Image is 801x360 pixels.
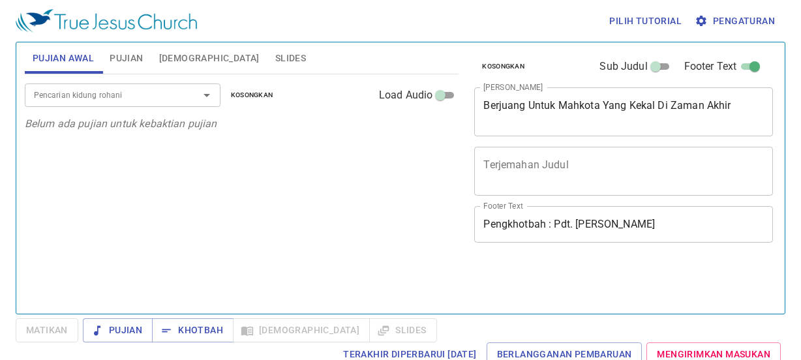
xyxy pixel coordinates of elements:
[609,13,682,29] span: Pilih tutorial
[684,59,737,74] span: Footer Text
[33,50,94,67] span: Pujian Awal
[275,50,306,67] span: Slides
[93,322,142,338] span: Pujian
[604,9,687,33] button: Pilih tutorial
[110,50,143,67] span: Pujian
[159,50,260,67] span: [DEMOGRAPHIC_DATA]
[599,59,647,74] span: Sub Judul
[379,87,433,103] span: Load Audio
[483,99,764,124] textarea: Berjuang Untuk Mahkota Yang Kekal Di Zaman Akhir
[83,318,153,342] button: Pujian
[223,87,281,103] button: Kosongkan
[231,89,273,101] span: Kosongkan
[198,86,216,104] button: Open
[152,318,234,342] button: Khotbah
[474,59,532,74] button: Kosongkan
[16,9,197,33] img: True Jesus Church
[692,9,780,33] button: Pengaturan
[482,61,524,72] span: Kosongkan
[162,322,223,338] span: Khotbah
[697,13,775,29] span: Pengaturan
[25,117,217,130] i: Belum ada pujian untuk kebaktian pujian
